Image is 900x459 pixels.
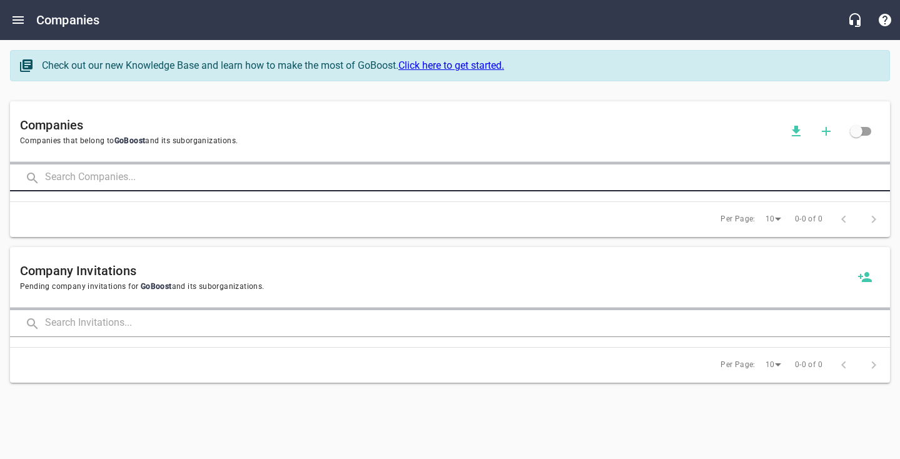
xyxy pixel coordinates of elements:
div: 10 [761,356,786,373]
input: Search Companies... [45,164,890,191]
span: GoBoost [138,282,171,291]
span: Companies that belong to and its suborganizations. [20,135,781,148]
div: Check out our new Knowledge Base and learn how to make the most of GoBoost. [42,58,877,73]
span: GoBoost [114,136,146,145]
button: Invite a new company [850,262,880,292]
h6: Company Invitations [20,261,850,281]
button: Add a new company [811,116,841,146]
span: Per Page: [721,359,756,371]
h6: Companies [20,115,781,135]
span: 0-0 of 0 [795,359,822,371]
input: Search Invitations... [45,310,890,337]
a: Click here to get started. [398,59,504,71]
button: Support Portal [870,5,900,35]
span: Per Page: [721,213,756,226]
button: Live Chat [840,5,870,35]
button: Download companies [781,116,811,146]
span: Click to view all companies [841,116,871,146]
span: 0-0 of 0 [795,213,822,226]
button: Open drawer [3,5,33,35]
span: Pending company invitations for and its suborganizations. [20,281,850,293]
div: 10 [761,211,786,228]
h6: Companies [36,10,99,30]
